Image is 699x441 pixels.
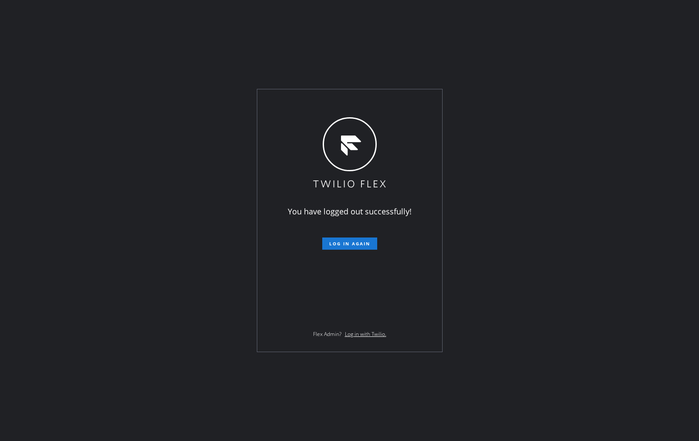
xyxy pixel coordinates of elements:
[329,241,370,247] span: Log in again
[322,237,377,250] button: Log in again
[313,330,341,338] span: Flex Admin?
[288,206,412,217] span: You have logged out successfully!
[345,330,386,338] a: Log in with Twilio.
